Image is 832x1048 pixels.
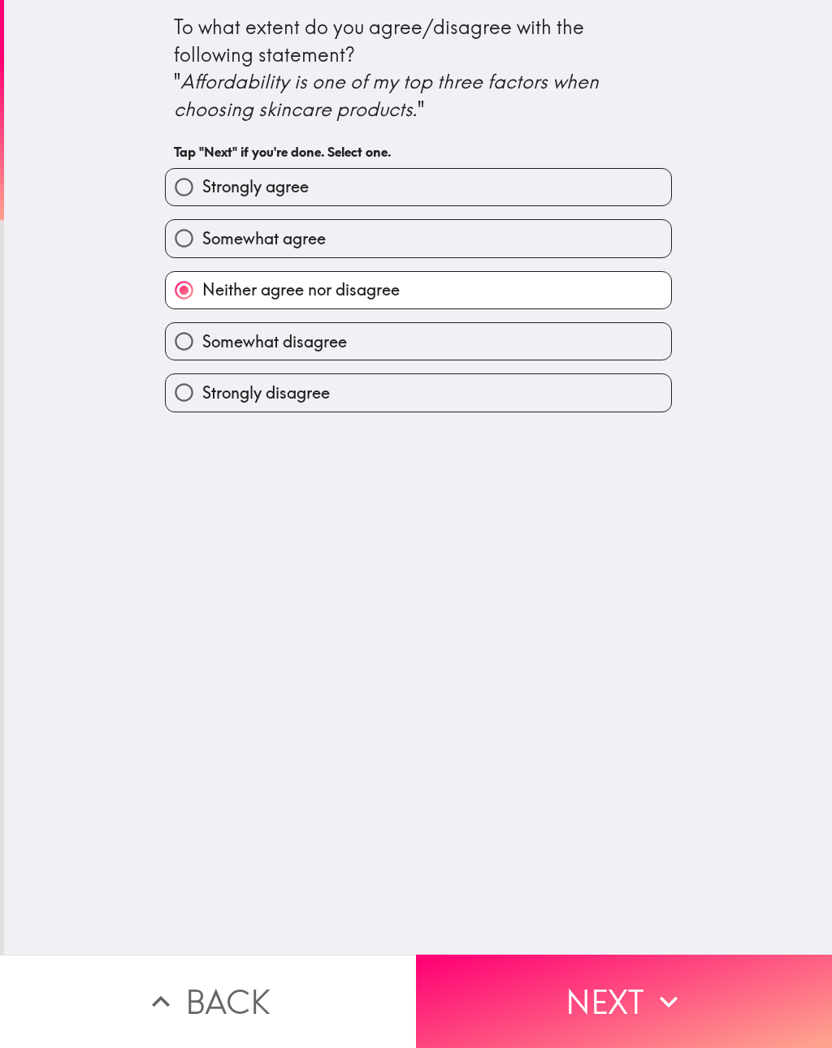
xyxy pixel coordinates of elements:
span: Strongly agree [202,175,309,198]
button: Next [416,955,832,1048]
h6: Tap "Next" if you're done. Select one. [174,143,663,161]
span: Somewhat disagree [202,330,347,353]
span: Neither agree nor disagree [202,278,400,301]
button: Somewhat agree [166,220,671,257]
button: Neither agree nor disagree [166,272,671,308]
i: Affordability is one of my top three factors when choosing skincare products. [174,69,604,121]
span: Somewhat agree [202,227,326,250]
button: Strongly disagree [166,374,671,411]
button: Strongly agree [166,169,671,205]
button: Somewhat disagree [166,323,671,360]
span: Strongly disagree [202,382,330,404]
div: To what extent do you agree/disagree with the following statement? " " [174,14,663,123]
